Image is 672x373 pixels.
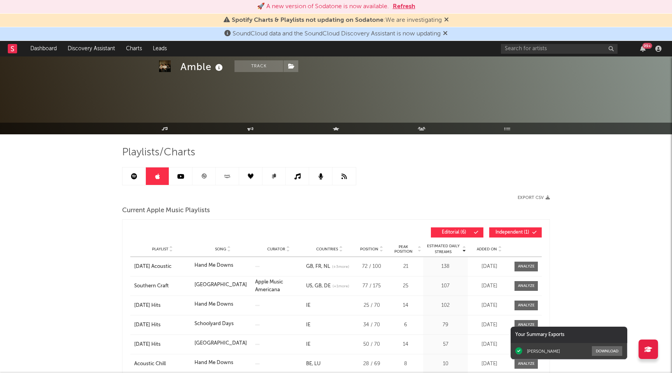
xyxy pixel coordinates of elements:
[425,282,466,290] div: 107
[592,346,622,356] button: Download
[62,41,121,56] a: Discovery Assistant
[232,17,442,23] span: : We are investigating
[306,303,310,308] a: IE
[425,302,466,310] div: 102
[470,282,509,290] div: [DATE]
[134,360,191,368] a: Acoustic Chill
[393,2,415,11] button: Refresh
[511,327,627,343] div: Your Summary Exports
[470,263,509,271] div: [DATE]
[134,263,191,271] a: [DATE] Acoustic
[390,302,421,310] div: 14
[180,60,225,73] div: Amble
[194,359,233,367] div: Hand Me Downs
[501,44,618,54] input: Search for artists
[134,341,191,348] a: [DATE] Hits
[322,283,331,289] a: DE
[642,43,652,49] div: 99 +
[25,41,62,56] a: Dashboard
[494,230,530,235] span: Independent ( 1 )
[390,245,416,254] span: Peak Position
[431,227,483,238] button: Editorial(6)
[306,361,312,366] a: BE
[122,206,210,215] span: Current Apple Music Playlists
[518,195,550,200] button: Export CSV
[147,41,172,56] a: Leads
[215,247,226,252] span: Song
[257,2,389,11] div: 🚀 A new version of Sodatone is now available.
[357,341,386,348] div: 50 / 70
[122,148,195,157] span: Playlists/Charts
[134,282,191,290] a: Southern Craft
[360,247,378,252] span: Position
[425,321,466,329] div: 79
[332,264,349,270] span: (+ 3 more)
[306,342,310,347] a: IE
[194,281,247,289] div: [GEOGRAPHIC_DATA]
[306,322,310,327] a: IE
[357,282,386,290] div: 77 / 175
[194,301,233,308] div: Hand Me Downs
[357,321,386,329] div: 34 / 70
[443,31,448,37] span: Dismiss
[390,341,421,348] div: 14
[477,247,497,252] span: Added On
[470,341,509,348] div: [DATE]
[425,243,461,255] span: Estimated Daily Streams
[470,360,509,368] div: [DATE]
[321,264,330,269] a: NL
[444,17,449,23] span: Dismiss
[357,263,386,271] div: 72 / 100
[425,360,466,368] div: 10
[425,263,466,271] div: 138
[357,360,386,368] div: 28 / 69
[640,46,646,52] button: 99+
[436,230,472,235] span: Editorial ( 6 )
[312,361,320,366] a: LU
[306,264,313,269] a: GB
[357,302,386,310] div: 25 / 70
[267,247,285,252] span: Curator
[194,262,233,269] div: Hand Me Downs
[194,320,234,328] div: Schoolyard Days
[425,341,466,348] div: 57
[255,280,283,292] a: Apple Music Americana
[489,227,542,238] button: Independent(1)
[470,302,509,310] div: [DATE]
[134,321,191,329] a: [DATE] Hits
[390,360,421,368] div: 8
[390,321,421,329] div: 6
[390,282,421,290] div: 25
[332,283,349,289] span: (+ 1 more)
[134,302,191,310] a: [DATE] Hits
[152,247,168,252] span: Playlist
[390,263,421,271] div: 21
[232,17,383,23] span: Spotify Charts & Playlists not updating on Sodatone
[316,247,338,252] span: Countries
[306,283,312,289] a: US
[194,340,247,347] div: [GEOGRAPHIC_DATA]
[234,60,283,72] button: Track
[527,348,560,354] div: [PERSON_NAME]
[233,31,441,37] span: SoundCloud data and the SoundCloud Discovery Assistant is now updating
[312,283,322,289] a: GB
[121,41,147,56] a: Charts
[313,264,321,269] a: FR
[470,321,509,329] div: [DATE]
